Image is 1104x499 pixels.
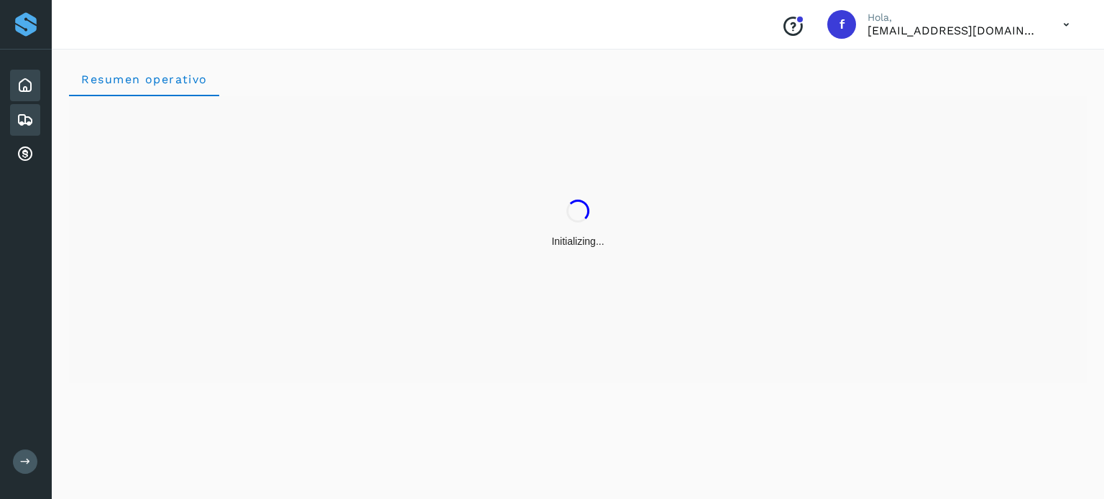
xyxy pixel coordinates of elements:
[868,11,1040,24] p: Hola,
[10,104,40,136] div: Embarques y entregas
[868,24,1040,37] p: facturacion@wht-transport.com
[10,70,40,101] div: Inicio
[10,139,40,170] div: Cuentas por cobrar
[80,73,208,86] span: Resumen operativo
